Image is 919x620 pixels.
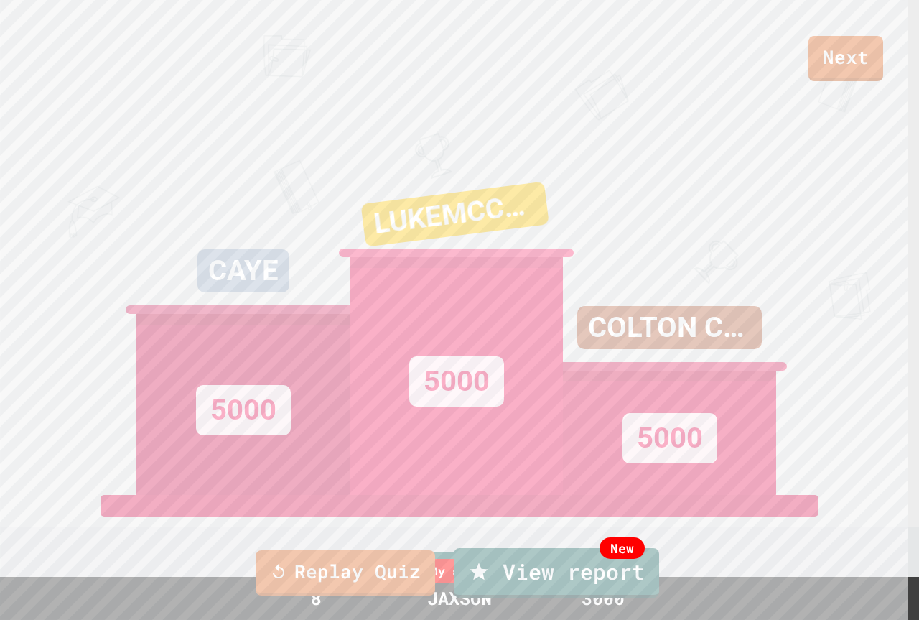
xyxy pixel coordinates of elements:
[197,249,289,292] div: CAYE
[409,356,504,407] div: 5000
[360,182,549,247] div: LUKEMCCONNELL27
[256,550,435,596] a: Replay Quiz
[196,385,291,435] div: 5000
[577,306,762,349] div: COLTON CUNNINGH
[454,548,659,598] a: View report
[600,537,645,559] div: New
[622,413,717,463] div: 5000
[808,36,883,81] a: Next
